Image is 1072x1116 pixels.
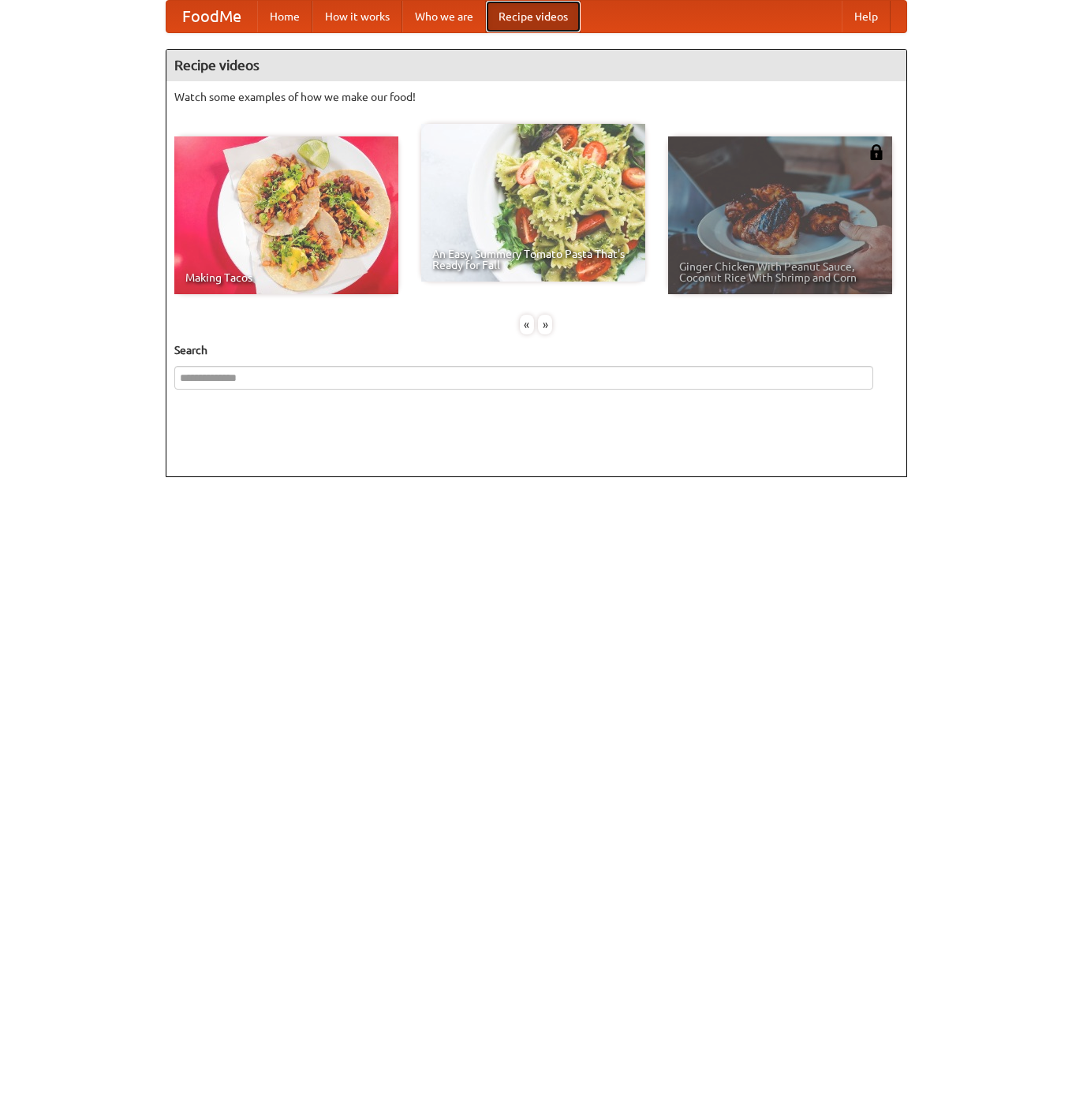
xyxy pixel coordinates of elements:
a: Help [842,1,891,32]
p: Watch some examples of how we make our food! [174,89,898,105]
a: Who we are [402,1,486,32]
a: Making Tacos [174,136,398,294]
a: How it works [312,1,402,32]
div: « [520,315,534,334]
a: An Easy, Summery Tomato Pasta That's Ready for Fall [421,124,645,282]
div: » [538,315,552,334]
a: Recipe videos [486,1,581,32]
img: 483408.png [868,144,884,160]
span: An Easy, Summery Tomato Pasta That's Ready for Fall [432,248,634,271]
a: FoodMe [166,1,257,32]
h5: Search [174,342,898,358]
a: Home [257,1,312,32]
h4: Recipe videos [166,50,906,81]
span: Making Tacos [185,272,387,283]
